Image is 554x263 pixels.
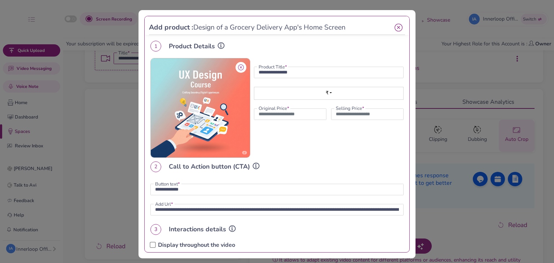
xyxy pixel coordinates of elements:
[158,241,235,249] label: Display throughout the video
[258,106,290,111] label: Original Price
[150,161,161,172] span: 2
[254,87,403,99] button: ₹
[151,58,250,157] img: selected img
[169,225,226,233] strong: Interactions details
[258,65,287,70] label: Product Title
[155,182,180,187] label: Button text
[150,224,161,235] span: 3
[150,242,155,248] input: Checkbox for following text input
[169,162,250,171] strong: Call to Action button (CTA)
[149,23,193,32] span: Add product :
[150,41,161,52] span: 1
[169,42,215,50] strong: Product Details
[335,106,365,111] label: Selling Price
[149,23,346,32] h2: Design of a Grocery Delivery App's Home Screen
[326,90,329,96] span: ₹
[155,202,173,207] label: Add Url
